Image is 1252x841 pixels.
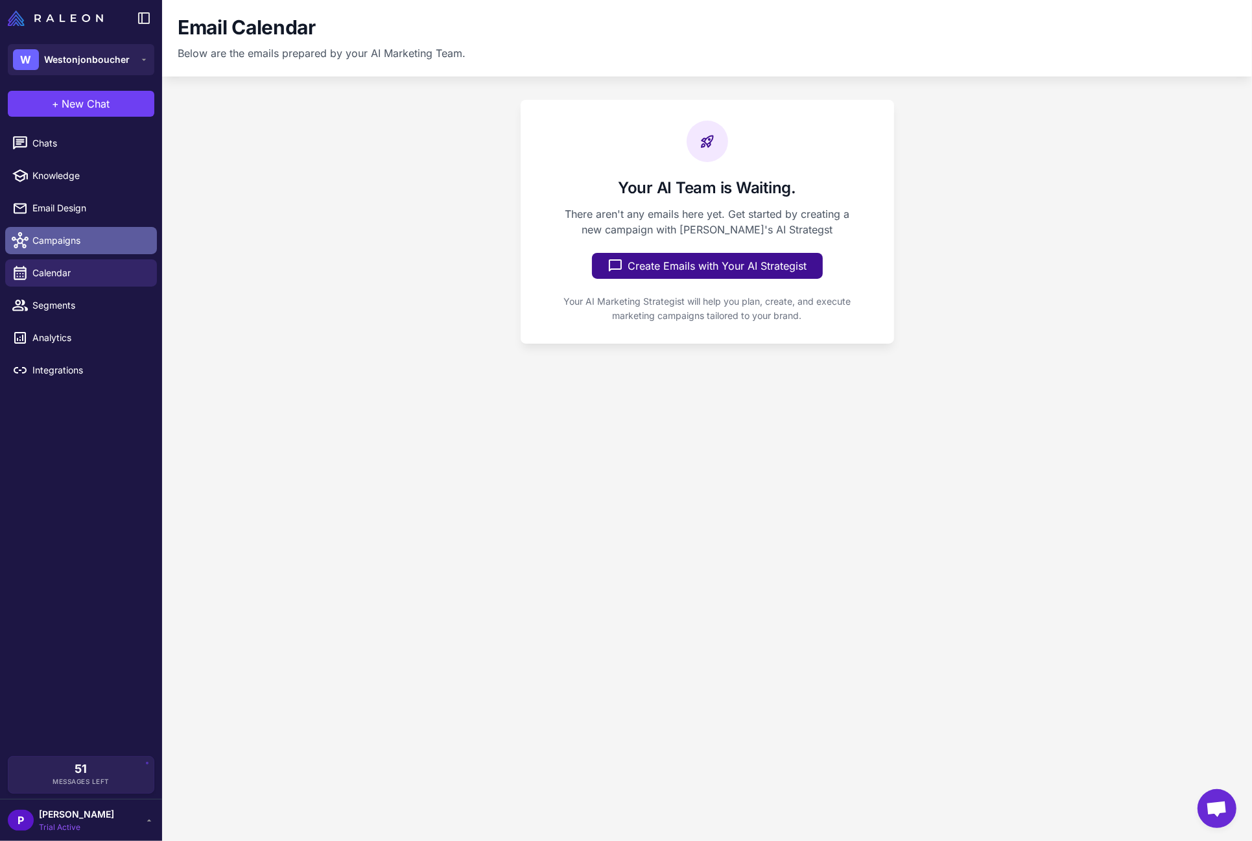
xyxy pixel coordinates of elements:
span: Integrations [32,363,147,377]
a: Calendar [5,259,157,287]
span: Messages Left [53,777,110,787]
a: Segments [5,292,157,319]
span: Campaigns [32,233,147,248]
span: Westonjonboucher [44,53,130,67]
span: + [53,96,60,112]
p: There aren't any emails here yet. Get started by creating a new campaign with [PERSON_NAME]'s AI ... [562,206,853,237]
h2: Your AI Team is Waiting. [562,178,853,198]
span: Chats [32,136,147,150]
span: Knowledge [32,169,147,183]
p: Below are the emails prepared by your AI Marketing Team. [178,45,466,61]
img: Raleon Logo [8,10,103,26]
span: Trial Active [39,822,114,833]
span: Email Design [32,201,147,215]
h1: Email Calendar [178,16,316,40]
a: Analytics [5,324,157,351]
button: Create Emails with Your AI Strategist [592,253,823,279]
a: Integrations [5,357,157,384]
a: Email Design [5,195,157,222]
p: Your AI Marketing Strategist will help you plan, create, and execute marketing campaigns tailored... [541,294,873,323]
span: New Chat [62,96,110,112]
a: Raleon Logo [8,10,108,26]
span: Segments [32,298,147,313]
div: W [13,49,39,70]
span: 51 [75,763,88,775]
a: Chats [5,130,157,157]
button: +New Chat [8,91,154,117]
a: Knowledge [5,162,157,189]
button: WWestonjonboucher [8,44,154,75]
span: Analytics [32,331,147,345]
div: Open chat [1198,789,1236,828]
span: [PERSON_NAME] [39,807,114,822]
div: P [8,810,34,831]
a: Campaigns [5,227,157,254]
span: Calendar [32,266,147,280]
